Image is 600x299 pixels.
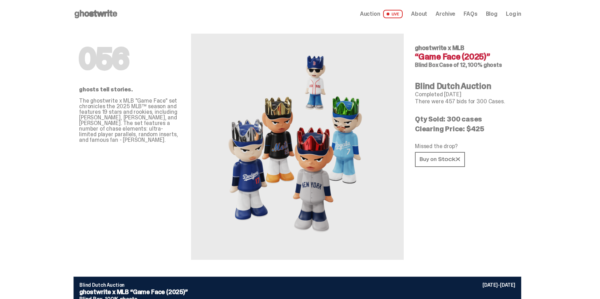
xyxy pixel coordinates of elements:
[482,283,515,287] p: [DATE]-[DATE]
[486,11,497,17] a: Blog
[79,98,180,143] p: The ghostwrite x MLB "Game Face" set chronicles the 2025 MLB™ season and features 19 stars and ro...
[415,116,516,123] p: Qty Sold: 300 cases
[415,144,516,149] p: Missed the drop?
[436,11,455,17] a: Archive
[360,11,380,17] span: Auction
[415,61,438,69] span: Blind Box
[415,92,516,97] p: Completed [DATE]
[415,99,516,104] p: There were 457 bids for 300 Cases.
[411,11,427,17] a: About
[464,11,477,17] a: FAQs
[415,125,516,132] p: Clearing Price: $425
[383,10,403,18] span: LIVE
[79,87,180,92] p: ghosts tell stories.
[415,82,516,90] h4: Blind Dutch Auction
[415,44,464,52] span: ghostwrite x MLB
[415,53,516,61] h4: “Game Face (2025)”
[439,61,502,69] span: Case of 12, 100% ghosts
[506,11,521,17] a: Log in
[220,50,374,243] img: MLB&ldquo;Game Face (2025)&rdquo;
[79,45,180,73] h1: 056
[79,289,515,295] p: ghostwrite x MLB “Game Face (2025)”
[360,10,403,18] a: Auction LIVE
[79,283,515,287] p: Blind Dutch Auction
